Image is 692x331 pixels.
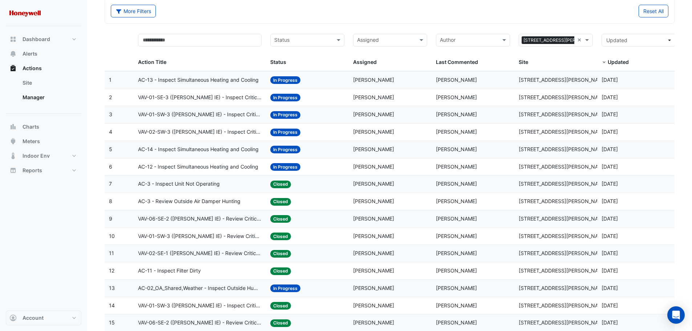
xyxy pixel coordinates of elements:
span: [PERSON_NAME] [436,215,477,222]
button: Updated [602,34,676,47]
span: Meters [23,138,40,145]
button: Indoor Env [6,149,81,163]
div: Open Intercom Messenger [667,306,685,324]
span: Action Title [138,59,166,65]
span: Last Commented [436,59,478,65]
span: In Progress [270,129,300,136]
span: 11 [109,250,114,256]
span: AC-11 - Inspect Filter Dirty [138,267,201,275]
span: 8 [109,198,112,204]
span: Closed [270,215,291,223]
span: [STREET_ADDRESS][PERSON_NAME] [519,164,607,170]
app-icon: Dashboard [9,36,17,43]
span: 2025-09-30T13:22:35.789 [602,94,618,100]
span: Reports [23,167,42,174]
span: [STREET_ADDRESS][PERSON_NAME] [519,198,607,204]
span: 2025-08-19T14:23:41.318 [602,233,618,239]
span: [PERSON_NAME] [436,181,477,187]
span: In Progress [270,76,300,84]
span: [PERSON_NAME] [353,94,394,100]
button: Reports [6,163,81,178]
span: [PERSON_NAME] [436,250,477,256]
button: Account [6,311,81,325]
span: [PERSON_NAME] [436,111,477,117]
span: [STREET_ADDRESS][PERSON_NAME] [519,267,607,274]
span: VAV-01-SW-3 ([PERSON_NAME] IE) - Inspect Critical Sensor Broken [138,302,262,310]
span: Closed [270,250,291,258]
span: 2025-07-18T14:03:45.521 [602,319,618,326]
span: [PERSON_NAME] [353,302,394,308]
button: Charts [6,120,81,134]
span: Closed [270,302,291,310]
span: [STREET_ADDRESS][PERSON_NAME] [519,250,607,256]
span: 1 [109,77,112,83]
span: [STREET_ADDRESS][PERSON_NAME] [519,111,607,117]
span: VAV-06-SE-2 ([PERSON_NAME] IE) - Review Critical Sensor Outside Range [138,215,262,223]
span: [PERSON_NAME] [353,267,394,274]
app-icon: Indoor Env [9,152,17,160]
app-icon: Meters [9,138,17,145]
span: AC-3 - Inspect Unit Not Operating [138,180,220,188]
span: Closed [270,233,291,240]
span: Dashboard [23,36,50,43]
span: 4 [109,129,112,135]
button: Alerts [6,47,81,61]
span: Closed [270,198,291,206]
a: Manager [17,90,81,105]
span: In Progress [270,163,300,171]
span: 5 [109,146,112,152]
span: 2025-08-19T14:25:25.476 [602,198,618,204]
span: In Progress [270,284,300,292]
span: AC-13 - Inspect Simultaneous Heating and Cooling [138,76,259,84]
span: [PERSON_NAME] [436,164,477,170]
span: [STREET_ADDRESS][PERSON_NAME] [519,181,607,187]
span: [STREET_ADDRESS][PERSON_NAME] [519,285,607,291]
span: AC-14 - Inspect Simultaneous Heating and Cooling [138,145,259,154]
span: [PERSON_NAME] [353,111,394,117]
span: 3 [109,111,112,117]
span: 2025-09-22T11:49:35.732 [602,164,618,170]
div: Actions [6,76,81,108]
span: Status [270,59,286,65]
span: Account [23,314,44,322]
span: [PERSON_NAME] [353,164,394,170]
span: Assigned [353,59,377,65]
span: [STREET_ADDRESS][PERSON_NAME] [519,129,607,135]
span: [PERSON_NAME] [436,302,477,308]
span: Updated [608,59,629,65]
span: AC-3 - Review Outside Air Damper Hunting [138,197,240,206]
span: [PERSON_NAME] [353,77,394,83]
span: VAV-01-SW-3 ([PERSON_NAME] IE) - Review Critical Sensor Outside Range [138,232,262,241]
span: [PERSON_NAME] [353,250,394,256]
span: Alerts [23,50,37,57]
span: [STREET_ADDRESS][PERSON_NAME] [519,77,607,83]
span: Charts [23,123,39,130]
span: 9 [109,215,112,222]
app-icon: Charts [9,123,17,130]
button: Reset All [639,5,668,17]
span: Updated [606,37,627,43]
span: Clear [577,36,583,44]
span: [PERSON_NAME] [436,77,477,83]
a: Site [17,76,81,90]
button: Meters [6,134,81,149]
span: Closed [270,267,291,275]
span: VAV-02-SE-1 ([PERSON_NAME] IE) - Review Critical Sensor Outside Range [138,249,262,258]
span: VAV-01-SE-3 ([PERSON_NAME] IE) - Inspect Critical Sensor Broken [138,93,262,102]
span: 13 [109,285,115,291]
span: [STREET_ADDRESS][PERSON_NAME] [519,302,607,308]
span: [PERSON_NAME] [353,181,394,187]
span: [PERSON_NAME] [436,233,477,239]
span: [STREET_ADDRESS][PERSON_NAME] [519,233,607,239]
span: [STREET_ADDRESS][PERSON_NAME] [519,215,607,222]
app-icon: Reports [9,167,17,174]
span: AC-02_OA_Shared,Weather - Inspect Outside Humidity Miscalibrated Sensor [138,284,262,292]
span: AC-12 - Inspect Simultaneous Heating and Cooling [138,163,258,171]
span: 2025-08-19T14:23:33.096 [602,250,618,256]
span: 2025-07-18T14:31:48.737 [602,285,618,291]
span: 12 [109,267,114,274]
button: Actions [6,61,81,76]
span: 2025-08-05T08:12:19.614 [602,267,618,274]
span: 6 [109,164,112,170]
span: VAV-01-SW-3 ([PERSON_NAME] IE) - Inspect Critical Sensor Broken [138,110,262,119]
